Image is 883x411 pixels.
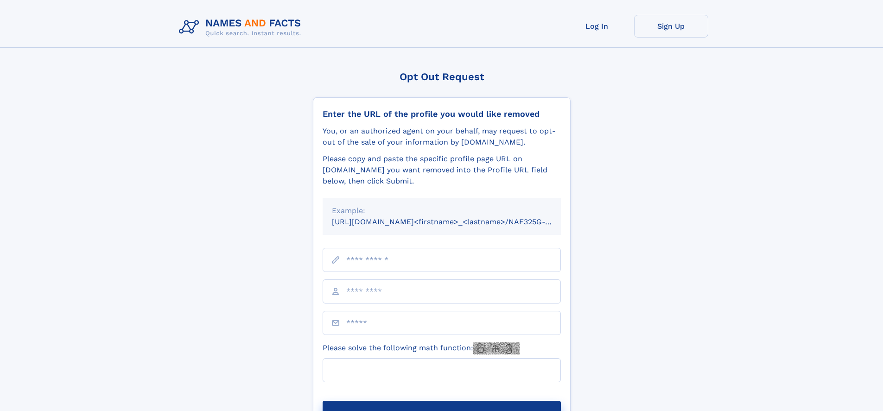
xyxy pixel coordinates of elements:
[332,205,552,216] div: Example:
[313,71,571,82] div: Opt Out Request
[323,153,561,187] div: Please copy and paste the specific profile page URL on [DOMAIN_NAME] you want removed into the Pr...
[323,126,561,148] div: You, or an authorized agent on your behalf, may request to opt-out of the sale of your informatio...
[634,15,708,38] a: Sign Up
[323,109,561,119] div: Enter the URL of the profile you would like removed
[175,15,309,40] img: Logo Names and Facts
[323,342,520,354] label: Please solve the following math function:
[560,15,634,38] a: Log In
[332,217,578,226] small: [URL][DOMAIN_NAME]<firstname>_<lastname>/NAF325G-xxxxxxxx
